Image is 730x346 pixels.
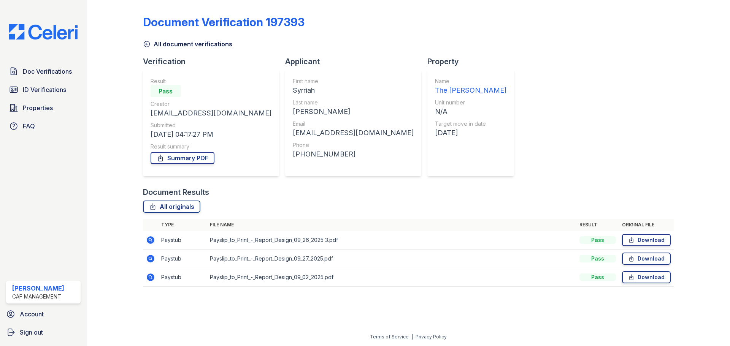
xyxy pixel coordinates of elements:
[23,67,72,76] span: Doc Verifications
[151,152,214,164] a: Summary PDF
[293,85,414,96] div: Syrriah
[579,273,616,281] div: Pass
[23,103,53,112] span: Properties
[207,250,576,268] td: Payslip_to_Print_-_Report_Design_09_27_2025.pdf
[435,77,506,96] a: Name The [PERSON_NAME]
[12,284,64,293] div: [PERSON_NAME]
[207,231,576,250] td: Payslip_to_Print_-_Report_Design_09_26_2025 3.pdf
[6,118,81,134] a: FAQ
[143,187,209,197] div: Document Results
[143,201,200,213] a: All originals
[12,293,64,300] div: CAF Management
[293,77,414,85] div: First name
[293,106,414,117] div: [PERSON_NAME]
[158,268,207,287] td: Paystub
[3,24,84,39] img: CE_Logo_Blue-a8612792a0a2168367f1c8372b55b34899dd931a85d93a1a3d3e32e68fde9ad4.png
[158,231,207,250] td: Paystub
[151,129,271,140] div: [DATE] 04:17:27 PM
[6,100,81,115] a: Properties
[293,120,414,128] div: Email
[411,334,413,340] div: |
[151,122,271,129] div: Submitted
[293,99,414,106] div: Last name
[622,253,671,265] a: Download
[3,325,84,340] a: Sign out
[151,77,271,85] div: Result
[151,143,271,150] div: Result summary
[435,77,506,85] div: Name
[6,64,81,79] a: Doc Verifications
[285,56,427,67] div: Applicant
[151,108,271,118] div: [EMAIL_ADDRESS][DOMAIN_NAME]
[158,219,207,231] th: Type
[23,85,66,94] span: ID Verifications
[579,236,616,244] div: Pass
[151,85,181,97] div: Pass
[370,334,409,340] a: Terms of Service
[576,219,619,231] th: Result
[435,120,506,128] div: Target move in date
[23,122,35,131] span: FAQ
[427,56,520,67] div: Property
[622,234,671,246] a: Download
[435,106,506,117] div: N/A
[207,268,576,287] td: Payslip_to_Print_-_Report_Design_09_02_2025.pdf
[3,307,84,322] a: Account
[293,141,414,149] div: Phone
[143,15,305,29] div: Document Verification 197393
[435,99,506,106] div: Unit number
[293,128,414,138] div: [EMAIL_ADDRESS][DOMAIN_NAME]
[20,328,43,337] span: Sign out
[20,310,44,319] span: Account
[622,271,671,283] a: Download
[435,128,506,138] div: [DATE]
[579,255,616,262] div: Pass
[6,82,81,97] a: ID Verifications
[143,39,232,49] a: All document verifications
[435,85,506,96] div: The [PERSON_NAME]
[158,250,207,268] td: Paystub
[207,219,576,231] th: File name
[151,100,271,108] div: Creator
[143,56,285,67] div: Verification
[293,149,414,160] div: [PHONE_NUMBER]
[619,219,674,231] th: Original file
[416,334,447,340] a: Privacy Policy
[698,316,722,338] iframe: chat widget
